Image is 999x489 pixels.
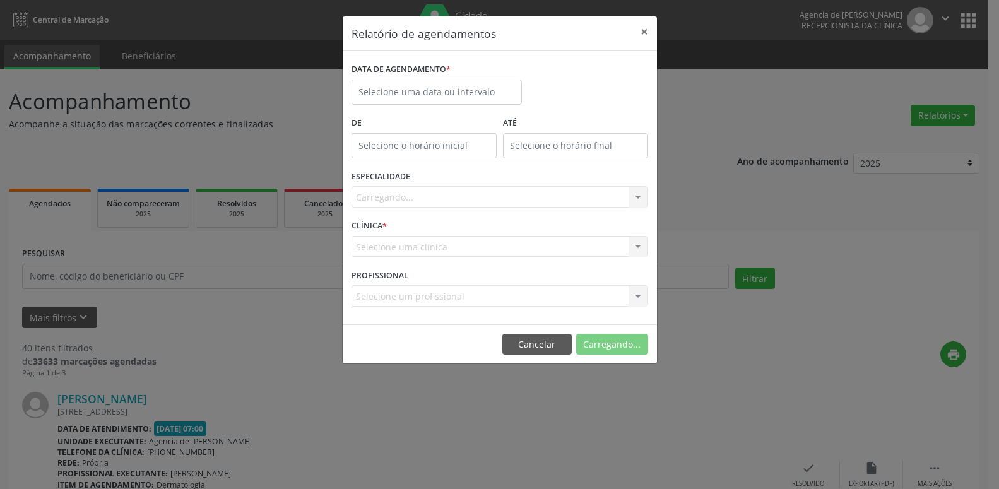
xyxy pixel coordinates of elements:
[352,114,497,133] label: De
[352,25,496,42] h5: Relatório de agendamentos
[632,16,657,47] button: Close
[503,114,648,133] label: ATÉ
[352,60,451,80] label: DATA DE AGENDAMENTO
[352,216,387,236] label: CLÍNICA
[352,266,408,285] label: PROFISSIONAL
[502,334,572,355] button: Cancelar
[352,80,522,105] input: Selecione uma data ou intervalo
[352,167,410,187] label: ESPECIALIDADE
[503,133,648,158] input: Selecione o horário final
[352,133,497,158] input: Selecione o horário inicial
[576,334,648,355] button: Carregando...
